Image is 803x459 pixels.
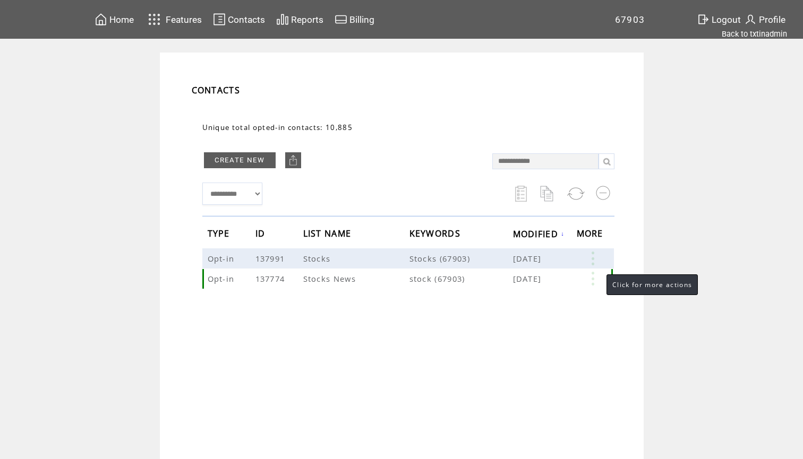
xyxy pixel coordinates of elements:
a: CREATE NEW [204,152,276,168]
span: [DATE] [513,253,544,264]
span: Reports [291,14,323,25]
span: Billing [349,14,374,25]
img: home.svg [95,13,107,26]
span: CONTACTS [192,84,241,96]
a: KEYWORDS [409,230,464,237]
img: upload.png [288,155,298,166]
a: Profile [742,11,787,28]
span: [DATE] [513,273,544,284]
a: ID [255,230,268,237]
span: Profile [759,14,785,25]
span: Click for more actions [612,280,692,289]
span: Unique total opted-in contacts: 10,885 [202,123,353,132]
a: MODIFIED↓ [513,230,565,237]
img: features.svg [145,11,164,28]
a: Billing [333,11,376,28]
a: Back to txtinadmin [722,29,787,39]
span: 67903 [615,14,645,25]
a: LIST NAME [303,230,354,237]
span: MORE [577,225,606,245]
span: MODIFIED [513,226,561,245]
a: Contacts [211,11,267,28]
span: stock (67903) [409,273,513,284]
span: Logout [712,14,741,25]
a: Home [93,11,135,28]
span: ID [255,225,268,245]
a: Reports [275,11,325,28]
span: Opt-in [208,253,237,264]
span: KEYWORDS [409,225,464,245]
img: chart.svg [276,13,289,26]
span: Stocks [303,253,334,264]
img: exit.svg [697,13,710,26]
span: Features [166,14,202,25]
img: contacts.svg [213,13,226,26]
span: Stocks News [303,273,359,284]
img: creidtcard.svg [335,13,347,26]
span: 137991 [255,253,288,264]
span: LIST NAME [303,225,354,245]
a: Logout [695,11,742,28]
a: Features [143,9,203,30]
span: TYPE [208,225,233,245]
span: 137774 [255,273,288,284]
span: Opt-in [208,273,237,284]
span: Stocks (67903) [409,253,513,264]
a: TYPE [208,230,233,237]
span: Contacts [228,14,265,25]
img: profile.svg [744,13,757,26]
span: Home [109,14,134,25]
